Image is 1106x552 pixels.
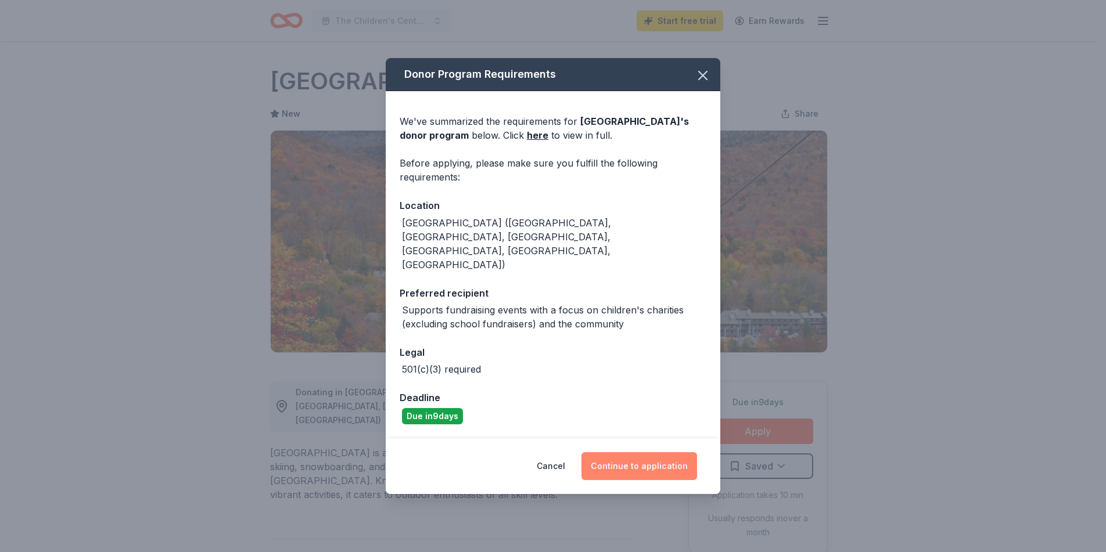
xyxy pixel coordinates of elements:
[402,362,481,376] div: 501(c)(3) required
[400,345,706,360] div: Legal
[402,408,463,424] div: Due in 9 days
[400,198,706,213] div: Location
[400,156,706,184] div: Before applying, please make sure you fulfill the following requirements:
[386,58,720,91] div: Donor Program Requirements
[402,216,706,272] div: [GEOGRAPHIC_DATA] ([GEOGRAPHIC_DATA], [GEOGRAPHIC_DATA], [GEOGRAPHIC_DATA], [GEOGRAPHIC_DATA], [G...
[527,128,548,142] a: here
[400,114,706,142] div: We've summarized the requirements for below. Click to view in full.
[402,303,706,331] div: Supports fundraising events with a focus on children's charities (excluding school fundraisers) a...
[537,452,565,480] button: Cancel
[400,390,706,405] div: Deadline
[400,286,706,301] div: Preferred recipient
[581,452,697,480] button: Continue to application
